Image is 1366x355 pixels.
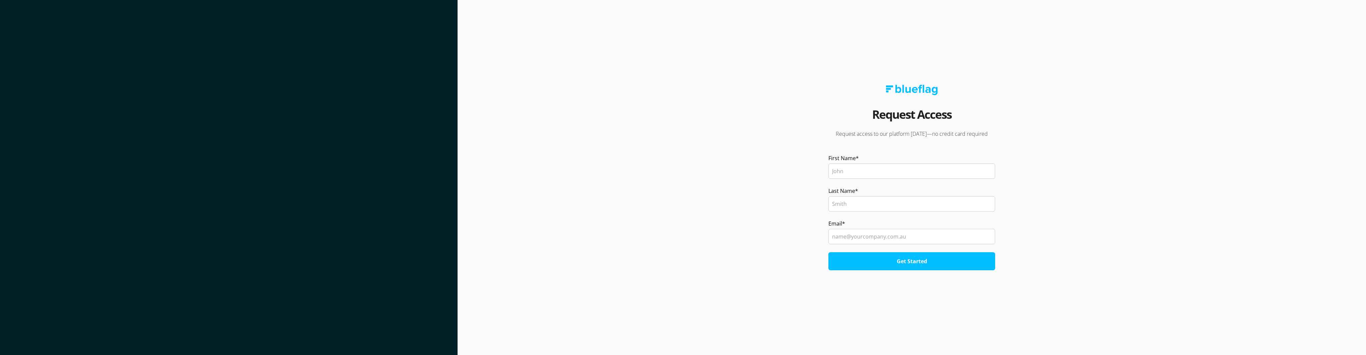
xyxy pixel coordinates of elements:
input: Get Started [828,252,995,270]
h2: Request Access [872,105,951,130]
p: Request access to our platform [DATE]—no credit card required [819,130,1004,137]
span: Last Name [828,187,855,195]
input: Smith [828,196,995,212]
span: Email [828,220,842,228]
input: name@yourcompany.com.au [828,229,995,244]
input: John [828,163,995,179]
span: First Name [828,154,856,162]
img: Blue Flag logo [886,85,938,95]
